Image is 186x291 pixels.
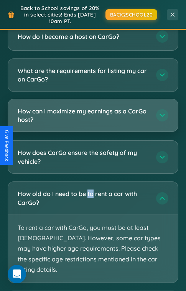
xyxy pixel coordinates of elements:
[105,9,158,20] button: BACK2SCHOOL20
[8,215,178,283] p: To rent a car with CarGo, you must be at least [DEMOGRAPHIC_DATA]. However, some car types may ha...
[8,265,26,283] div: Open Intercom Messenger
[4,130,9,161] div: Give Feedback
[18,67,148,84] h3: What are the requirements for listing my car on CarGo?
[18,148,148,166] h3: How does CarGo ensure the safety of my vehicle?
[18,32,148,41] h3: How do I become a host on CarGo?
[18,190,148,207] h3: How old do I need to be to rent a car with CarGo?
[18,107,148,124] h3: How can I maximize my earnings as a CarGo host?
[18,5,102,24] span: Back to School savings of 20% in select cities! Ends [DATE] 10am PT.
